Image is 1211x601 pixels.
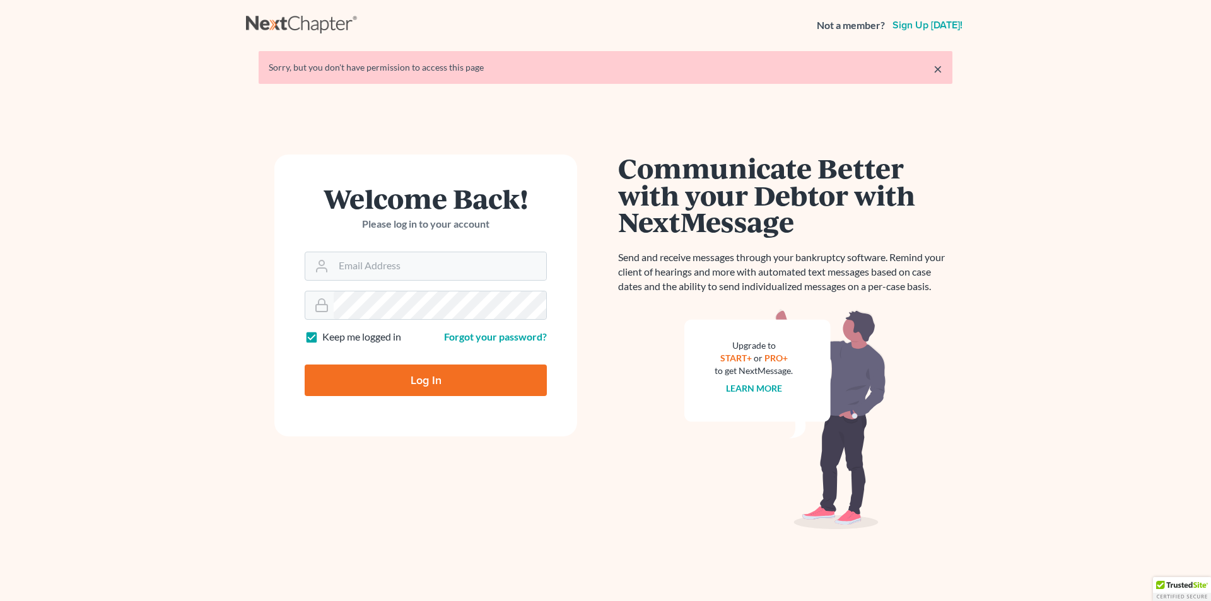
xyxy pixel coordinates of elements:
a: × [933,61,942,76]
div: Upgrade to [715,339,793,352]
strong: Not a member? [817,18,885,33]
a: Sign up [DATE]! [890,20,965,30]
a: PRO+ [764,353,788,363]
h1: Communicate Better with your Debtor with NextMessage [618,155,952,235]
input: Email Address [334,252,546,280]
img: nextmessage_bg-59042aed3d76b12b5cd301f8e5b87938c9018125f34e5fa2b7a6b67550977c72.svg [684,309,886,530]
input: Log In [305,365,547,396]
p: Send and receive messages through your bankruptcy software. Remind your client of hearings and mo... [618,250,952,294]
p: Please log in to your account [305,217,547,231]
label: Keep me logged in [322,330,401,344]
h1: Welcome Back! [305,185,547,212]
div: to get NextMessage. [715,365,793,377]
div: Sorry, but you don't have permission to access this page [269,61,942,74]
a: Forgot your password? [444,330,547,342]
a: Learn more [726,383,782,394]
a: START+ [720,353,752,363]
div: TrustedSite Certified [1153,577,1211,601]
span: or [754,353,763,363]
